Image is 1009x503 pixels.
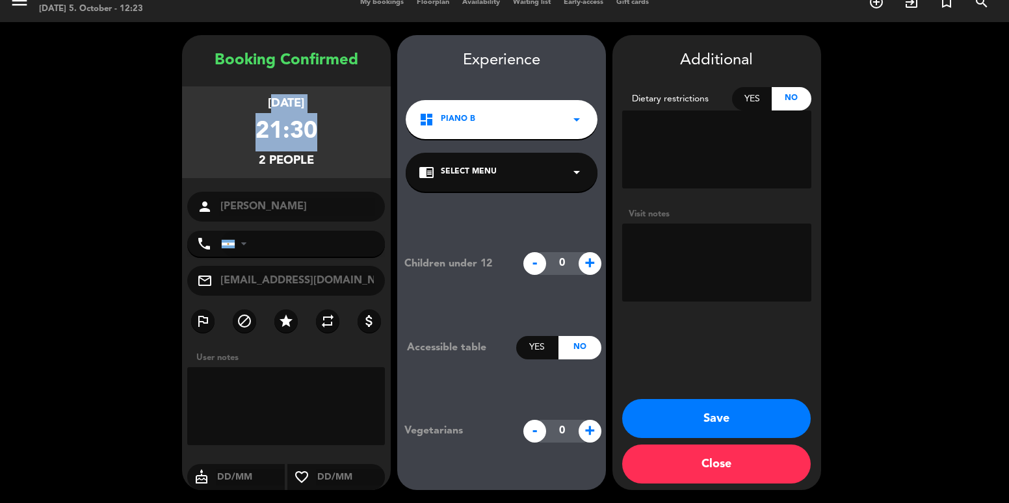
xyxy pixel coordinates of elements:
[259,151,314,170] div: 2 people
[419,164,434,180] i: chrome_reader_mode
[523,252,546,275] span: -
[397,339,516,356] div: Accessible table
[316,469,386,485] input: DD/MM
[39,3,182,16] div: [DATE] 5. October - 12:23
[256,113,317,151] div: 21:30
[772,87,811,110] div: No
[395,422,516,439] div: Vegetarians
[579,252,601,275] span: +
[278,313,294,329] i: star
[622,399,811,438] button: Save
[558,336,601,359] div: No
[622,445,811,484] button: Close
[182,48,391,73] div: Booking Confirmed
[579,420,601,443] span: +
[397,48,606,73] div: Experience
[196,236,212,251] i: phone
[569,164,584,180] i: arrow_drop_down
[419,112,434,127] i: dashboard
[622,207,811,221] div: Visit notes
[187,469,216,485] i: cake
[622,48,811,73] div: Additional
[441,113,475,126] span: PIANO B
[523,420,546,443] span: -
[222,231,252,256] div: Argentina: +54
[237,313,252,329] i: block
[197,273,213,289] i: mail_outline
[195,313,211,329] i: outlined_flag
[441,166,497,179] span: Select Menu
[287,469,316,485] i: favorite_border
[361,313,377,329] i: attach_money
[268,94,304,113] div: [DATE]
[190,351,391,365] div: User notes
[395,255,516,272] div: Children under 12
[216,469,285,485] input: DD/MM
[197,199,213,214] i: person
[516,336,558,359] div: Yes
[569,112,584,127] i: arrow_drop_down
[622,92,733,107] div: Dietary restrictions
[732,87,772,110] div: Yes
[320,313,335,329] i: repeat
